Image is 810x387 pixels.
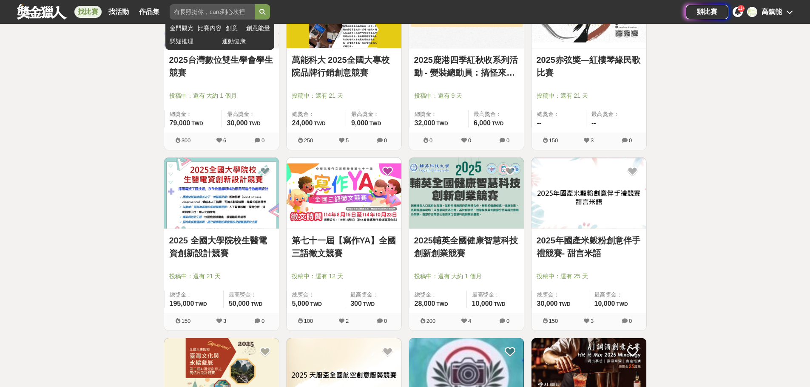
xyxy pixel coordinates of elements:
span: 投稿中：還有 25 天 [537,272,641,281]
span: TWD [191,121,203,127]
span: 79,000 [170,119,190,127]
span: 30,000 [227,119,248,127]
span: 9,000 [351,119,368,127]
span: 300 [182,137,191,144]
span: 總獎金： [170,110,216,119]
div: 高鎮能 [762,7,782,17]
span: 總獎金： [415,110,463,119]
input: 有長照挺你，care到心坎裡！青春出手，拍出照顧 影音徵件活動 [170,4,255,20]
span: 32,000 [415,119,435,127]
span: 總獎金： [170,291,218,299]
a: 運動健康 [222,37,270,46]
a: 2025鹿港四季紅秋收系列活動 - 變裝總動員：搞怪來報到！ [414,54,519,79]
span: TWD [314,121,325,127]
div: 高 [747,7,757,17]
a: 2025輔英全國健康智慧科技創新創業競賽 [414,234,519,260]
span: 總獎金： [537,110,581,119]
span: 2 [346,318,349,324]
a: 2025赤弦獎—紅樓琴緣民歌比賽 [537,54,641,79]
span: 30,000 [537,300,558,307]
span: TWD [249,121,260,127]
span: 4 [468,318,471,324]
span: 0 [261,137,264,144]
span: 28,000 [415,300,435,307]
span: 3 [223,318,226,324]
span: 0 [261,318,264,324]
span: 150 [549,137,558,144]
span: 最高獎金： [350,291,396,299]
span: 300 [350,300,362,307]
span: 最高獎金： [229,291,274,299]
a: 作品集 [136,6,163,18]
span: TWD [616,301,628,307]
span: 200 [426,318,436,324]
span: TWD [436,301,448,307]
span: 0 [384,318,387,324]
span: TWD [363,301,375,307]
span: 5,000 [292,300,309,307]
span: 50,000 [229,300,250,307]
span: TWD [195,301,207,307]
span: -- [537,119,542,127]
a: Cover Image [409,158,524,229]
a: 找活動 [105,6,132,18]
span: 10,000 [472,300,493,307]
span: 6,000 [474,119,491,127]
a: 比賽內容 [198,24,222,33]
span: TWD [494,301,505,307]
a: 2025年國產米穀粉創意伴手禮競賽- 甜言米語 [537,234,641,260]
span: TWD [559,301,570,307]
span: 0 [629,318,632,324]
span: 24,000 [292,119,313,127]
span: 10,000 [594,300,615,307]
span: TWD [436,121,448,127]
a: 第七十一屆【寫作YA】全國三語徵文競賽 [292,234,396,260]
span: 總獎金： [292,110,341,119]
span: TWD [492,121,503,127]
span: 最高獎金： [351,110,396,119]
span: 投稿中：還有 大約 1 個月 [414,272,519,281]
span: 0 [506,318,509,324]
span: TWD [310,301,322,307]
span: 投稿中：還有 9 天 [414,91,519,100]
a: 創意能量 [246,24,270,33]
span: 最高獎金： [591,110,641,119]
span: 總獎金： [292,291,340,299]
span: 0 [429,137,432,144]
a: 懸疑推理 [170,37,218,46]
span: 投稿中：還有 大約 1 個月 [169,91,274,100]
span: 投稿中：還有 21 天 [537,91,641,100]
span: 0 [384,137,387,144]
a: 金門觀光 [170,24,193,33]
span: 總獎金： [415,291,461,299]
span: TWD [251,301,262,307]
span: 150 [549,318,558,324]
span: TWD [369,121,381,127]
a: 2025 全國大學院校生醫電資創新設計競賽 [169,234,274,260]
a: 萬能科大 2025全國大專校院品牌行銷創意競賽 [292,54,396,79]
img: Cover Image [531,158,646,229]
span: 5 [346,137,349,144]
span: 195,000 [170,300,194,307]
span: 投稿中：還有 21 天 [292,91,396,100]
span: 最高獎金： [472,291,519,299]
a: 找比賽 [74,6,102,18]
span: 6 [223,137,226,144]
img: Cover Image [287,158,401,229]
span: 最高獎金： [474,110,519,119]
span: 250 [304,137,313,144]
span: 投稿中：還有 12 天 [292,272,396,281]
a: 辦比賽 [686,5,728,19]
span: 投稿中：還有 21 天 [169,272,274,281]
span: 150 [182,318,191,324]
span: 11+ [738,6,745,11]
img: Cover Image [164,158,279,229]
span: 最高獎金： [594,291,641,299]
span: 總獎金： [537,291,584,299]
span: 0 [506,137,509,144]
a: 2025台灣數位雙生學會學生競賽 [169,54,274,79]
